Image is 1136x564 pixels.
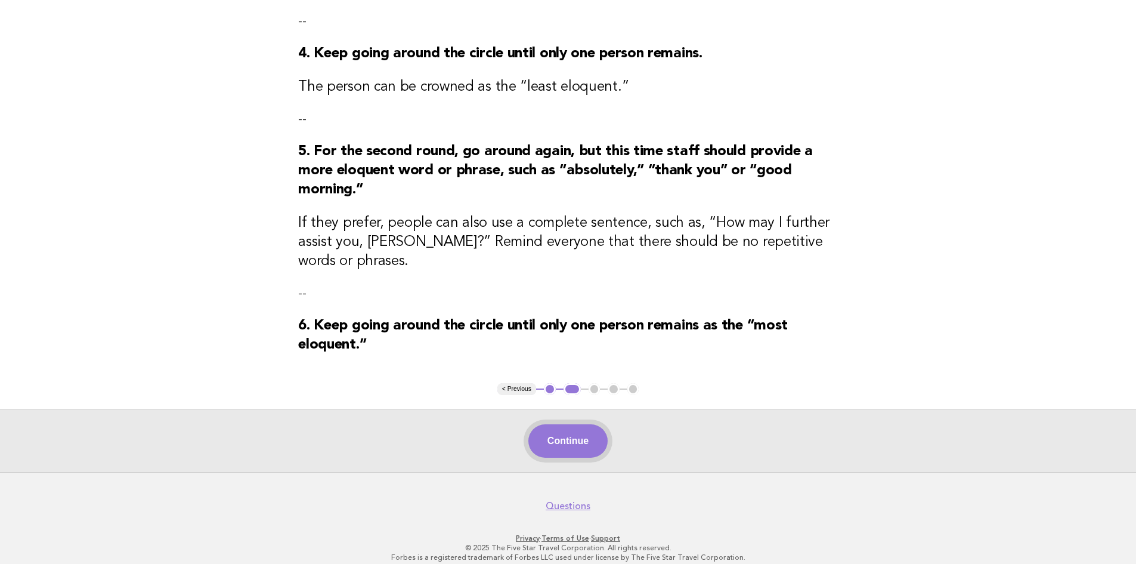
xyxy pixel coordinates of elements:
button: Continue [528,424,608,458]
p: © 2025 The Five Star Travel Corporation. All rights reserved. [203,543,933,553]
a: Questions [546,500,590,512]
a: Privacy [516,534,540,543]
a: Terms of Use [541,534,589,543]
p: -- [298,285,838,302]
h3: If they prefer, people can also use a complete sentence, such as, “How may I further assist you, ... [298,214,838,271]
p: -- [298,111,838,128]
p: Forbes is a registered trademark of Forbes LLC used under license by The Five Star Travel Corpora... [203,553,933,562]
a: Support [591,534,620,543]
p: · · [203,534,933,543]
p: -- [298,13,838,30]
h3: The person can be crowned as the “least eloquent.” [298,78,838,97]
strong: 4. Keep going around the circle until only one person remains. [298,47,702,61]
strong: 6. Keep going around the circle until only one person remains as the “most eloquent.” [298,319,788,352]
button: 1 [544,383,556,395]
button: < Previous [497,383,536,395]
strong: 5. For the second round, go around again, but this time staff should provide a more eloquent word... [298,144,813,197]
button: 2 [564,383,581,395]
